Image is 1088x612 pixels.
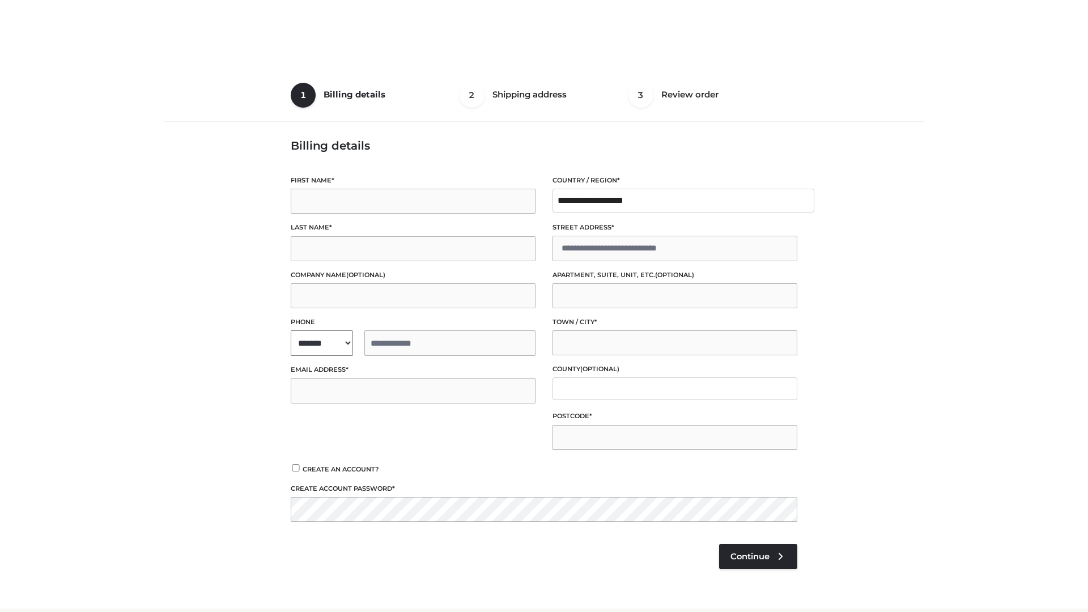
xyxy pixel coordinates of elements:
label: Last name [291,222,535,233]
span: Review order [661,89,719,100]
input: Create an account? [291,464,301,471]
span: Billing details [324,89,385,100]
label: Postcode [552,411,797,422]
span: Shipping address [492,89,567,100]
span: (optional) [580,365,619,373]
label: Country / Region [552,175,797,186]
label: County [552,364,797,375]
span: (optional) [346,271,385,279]
span: 3 [628,83,653,108]
label: Apartment, suite, unit, etc. [552,270,797,280]
span: 1 [291,83,316,108]
span: (optional) [655,271,694,279]
label: Phone [291,317,535,328]
label: Town / City [552,317,797,328]
span: 2 [460,83,484,108]
label: First name [291,175,535,186]
label: Email address [291,364,535,375]
label: Street address [552,222,797,233]
label: Company name [291,270,535,280]
span: Continue [730,551,770,562]
span: Create an account? [303,465,379,473]
h3: Billing details [291,139,797,152]
label: Create account password [291,483,797,494]
a: Continue [719,544,797,569]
